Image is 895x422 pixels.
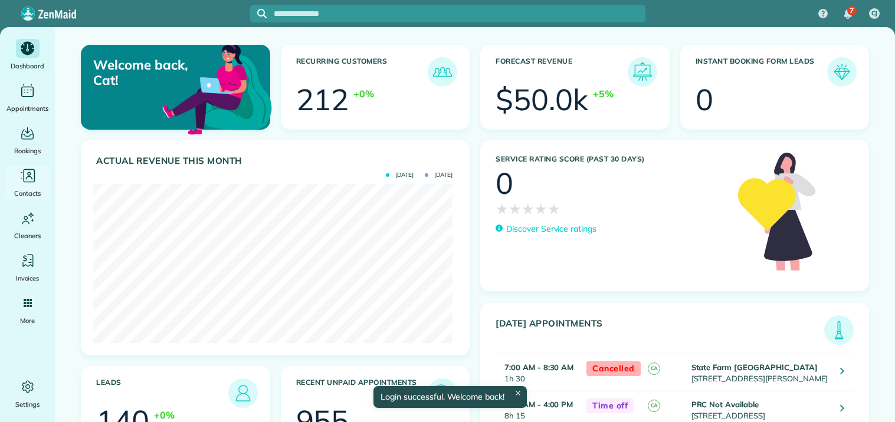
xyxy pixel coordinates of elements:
[296,378,428,408] h3: Recent unpaid appointments
[496,155,726,163] h3: Service Rating score (past 30 days)
[231,381,255,405] img: icon_leads-1bed01f49abd5b7fead27621c3d59655bb73ed531f8eeb49469d10e621d6b896.png
[696,85,713,114] div: 0
[250,9,267,18] button: Focus search
[504,400,573,409] strong: 7:45 AM - 4:00 PM
[504,362,573,372] strong: 7:00 AM - 8:30 AM
[496,318,824,345] h3: [DATE] Appointments
[496,57,628,87] h3: Forecast Revenue
[648,400,660,412] span: CA
[5,166,50,199] a: Contacts
[689,354,832,391] td: [STREET_ADDRESS][PERSON_NAME]
[871,9,878,18] span: CJ
[850,6,854,15] span: 7
[496,198,509,219] span: ★
[296,57,428,87] h3: Recurring Customers
[691,400,759,409] strong: PRC Not Available
[425,172,453,178] span: [DATE]
[353,87,374,101] div: +0%
[257,9,267,18] svg: Focus search
[506,223,596,235] p: Discover Service ratings
[496,85,588,114] div: $50.0k
[16,272,40,284] span: Invoices
[154,408,175,422] div: +0%
[827,318,851,342] img: icon_todays_appointments-901f7ab196bb0bea1936b74009e4eb5ffbc2d2711fa7634e0d609ed5ef32b18b.png
[14,230,41,242] span: Cleaners
[5,124,50,157] a: Bookings
[593,87,614,101] div: +5%
[14,187,41,199] span: Contacts
[373,386,527,408] div: Login successful. Welcome back!
[548,198,560,219] span: ★
[5,209,50,242] a: Cleaners
[522,198,535,219] span: ★
[496,169,513,198] div: 0
[696,57,828,87] h3: Instant Booking Form Leads
[586,398,634,413] span: Time off
[14,145,41,157] span: Bookings
[93,57,208,88] p: Welcome back, Cat!
[15,398,40,410] span: Settings
[160,31,274,146] img: dashboard_welcome-42a62b7d889689a78055ac9021e634bf52bae3f8056760290aed330b23ab8690.png
[691,362,818,372] strong: State Farm [GEOGRAPHIC_DATA]
[830,60,854,84] img: icon_form_leads-04211a6a04a5b2264e4ee56bc0799ec3eb69b7e499cbb523a139df1d13a81ae0.png
[96,378,228,408] h3: Leads
[5,81,50,114] a: Appointments
[5,39,50,72] a: Dashboard
[6,103,49,114] span: Appointments
[496,223,596,235] a: Discover Service ratings
[431,60,454,84] img: icon_recurring_customers-cf858462ba22bcd05b5a5880d41d6543d210077de5bb9ebc9590e49fd87d84ed.png
[648,362,660,375] span: CA
[509,198,522,219] span: ★
[496,354,581,391] td: 1h 30
[586,361,641,376] span: Cancelled
[5,377,50,410] a: Settings
[20,315,35,327] span: More
[431,381,454,405] img: icon_unpaid_appointments-47b8ce3997adf2238b356f14209ab4cced10bd1f174958f3ca8f1d0dd7fffeee.png
[11,60,44,72] span: Dashboard
[296,85,349,114] div: 212
[5,251,50,284] a: Invoices
[835,1,860,27] div: 7 unread notifications
[535,198,548,219] span: ★
[96,156,457,166] h3: Actual Revenue this month
[386,172,414,178] span: [DATE]
[631,60,654,84] img: icon_forecast_revenue-8c13a41c7ed35a8dcfafea3cbb826a0462acb37728057bba2d056411b612bbbe.png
